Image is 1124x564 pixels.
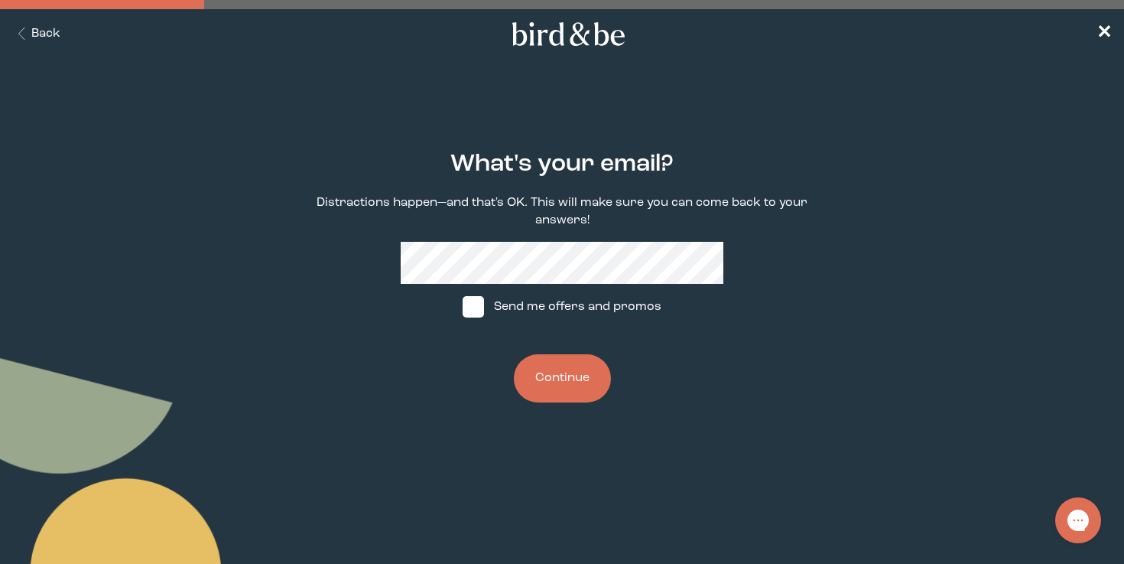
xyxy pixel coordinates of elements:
[12,25,60,43] button: Back Button
[1096,21,1112,47] a: ✕
[448,284,676,330] label: Send me offers and promos
[1096,24,1112,43] span: ✕
[294,194,831,230] p: Distractions happen—and that's OK. This will make sure you can come back to your answers!
[514,354,611,403] button: Continue
[450,147,674,182] h2: What's your email?
[1048,492,1109,549] iframe: Gorgias live chat messenger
